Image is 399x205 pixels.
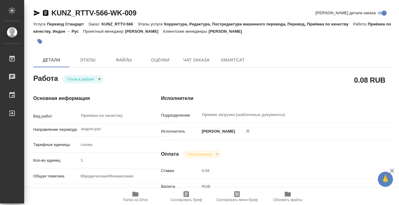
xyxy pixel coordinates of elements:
div: Готов к работе [183,150,221,158]
p: Вид работ [33,113,79,119]
button: Готов к работе [66,77,96,82]
p: Подразделение [161,112,200,118]
p: Направление перевода [33,127,79,133]
div: RUB [199,181,373,192]
button: Скопировать бриф [161,188,212,205]
p: Заказ: [88,22,101,26]
button: Скопировать мини-бриф [212,188,262,205]
a: KUNZ_RTTV-566-WK-009 [51,9,136,17]
p: Ставка [161,168,200,174]
h4: Исполнители [161,95,392,102]
button: Не оплачена [187,152,213,157]
span: SmartCat [218,56,247,64]
p: Работа [353,22,368,26]
p: Исполнитель [161,128,200,134]
p: Кол-во единиц [33,157,79,164]
button: 🙏 [378,172,393,187]
p: Этапы услуги [138,22,164,26]
span: Обновить файлы [273,198,303,202]
span: Файлы [109,56,138,64]
span: Чат заказа [182,56,211,64]
div: Юридическая/Финансовая [79,171,169,181]
button: Удалить исполнителя [241,124,255,138]
p: Перевод Стандарт [47,22,88,26]
span: Этапы [73,56,102,64]
span: Оценки [146,56,175,64]
button: Обновить файлы [262,188,313,205]
button: Скопировать ссылку для ЯМессенджера [33,9,41,17]
h2: 0.08 RUB [354,75,385,85]
button: Добавить тэг [33,35,47,48]
p: Корректура, Редактура, Постредактура машинного перевода, Перевод, Приёмка по качеству [164,22,353,26]
h2: Работа [33,72,58,83]
p: Тарифные единицы [33,142,79,148]
p: [PERSON_NAME] [199,128,235,134]
h4: Оплата [161,150,179,158]
p: Валюта [161,184,200,190]
span: Скопировать бриф [170,198,202,202]
span: [PERSON_NAME] детали заказа [316,10,376,16]
p: Проектный менеджер [83,29,125,34]
div: Готов к работе [63,75,103,83]
button: Скопировать ссылку [42,9,49,17]
span: 🙏 [380,173,391,186]
span: Скопировать мини-бриф [216,198,258,202]
button: Папка на Drive [110,188,161,205]
span: Папка на Drive [123,198,148,202]
h4: Основная информация [33,95,137,102]
div: слово [79,140,169,150]
p: [PERSON_NAME] [125,29,163,34]
p: KUNZ_RTTV-566 [102,22,138,26]
div: Счета, акты, чеки, командировочные и таможенные документы [79,187,169,197]
p: Клиентские менеджеры [163,29,209,34]
p: Услуга [33,22,47,26]
span: Детали [37,56,66,64]
p: Общая тематика [33,173,79,179]
input: Пустое поле [79,156,169,165]
p: [PERSON_NAME] [209,29,247,34]
input: Пустое поле [199,166,373,175]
